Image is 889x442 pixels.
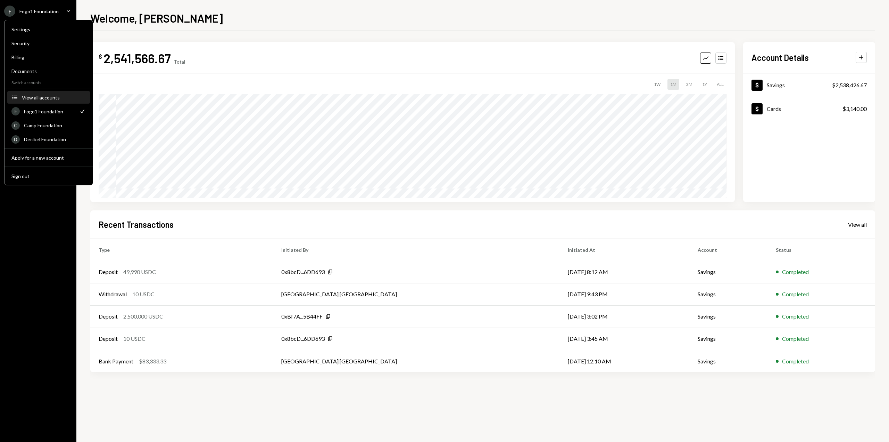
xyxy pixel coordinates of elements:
div: 0x8bcD...6DD693 [281,335,325,343]
div: Decibel Foundation [24,136,86,142]
td: [DATE] 3:45 AM [559,328,690,350]
td: [DATE] 9:43 PM [559,283,690,305]
div: View all accounts [22,95,86,101]
div: Total [174,59,185,65]
div: Security [11,40,86,46]
div: Completed [782,335,809,343]
div: 49,990 USDC [123,268,156,276]
td: Savings [689,261,767,283]
td: [GEOGRAPHIC_DATA] [GEOGRAPHIC_DATA] [273,350,559,372]
button: View all accounts [7,91,90,104]
td: Savings [689,305,767,328]
div: Deposit [99,268,118,276]
div: D [11,135,20,144]
div: 0x8bcD...6DD693 [281,268,325,276]
td: [DATE] 8:12 AM [559,261,690,283]
div: ALL [714,79,726,90]
a: Documents [7,65,90,77]
td: Savings [689,350,767,372]
div: $83,333.33 [139,357,166,365]
div: $3,140.00 [842,105,867,113]
div: Settings [11,26,86,32]
div: 0xBf7A...5B44FF [281,312,323,321]
div: Camp Foundation [24,122,86,128]
button: Apply for a new account [7,152,90,164]
div: 2,500,000 USDC [123,312,163,321]
div: 1M [667,79,679,90]
div: Billing [11,54,86,60]
h2: Recent Transactions [99,219,174,230]
a: Cards$3,140.00 [743,97,875,120]
a: Savings$2,538,426.67 [743,73,875,97]
a: Billing [7,51,90,63]
div: 10 USDC [123,335,146,343]
div: Sign out [11,173,86,179]
div: Bank Payment [99,357,133,365]
div: Documents [11,68,86,74]
div: Completed [782,268,809,276]
div: 3M [683,79,695,90]
a: DDecibel Foundation [7,133,90,145]
th: Initiated At [559,239,690,261]
div: $ [99,53,102,60]
div: Completed [782,312,809,321]
div: C [11,121,20,130]
td: Savings [689,328,767,350]
div: 1W [651,79,663,90]
a: Security [7,37,90,49]
button: Sign out [7,170,90,183]
div: 2,541,566.67 [103,50,171,66]
h2: Account Details [751,52,809,63]
td: [DATE] 12:10 AM [559,350,690,372]
td: Savings [689,283,767,305]
td: [DATE] 3:02 PM [559,305,690,328]
th: Account [689,239,767,261]
th: Status [767,239,875,261]
div: Deposit [99,312,118,321]
div: Completed [782,290,809,298]
div: Fogo1 Foundation [19,8,59,14]
div: Completed [782,357,809,365]
div: Fogo1 Foundation [24,109,75,114]
div: 1Y [699,79,710,90]
div: $2,538,426.67 [832,81,867,89]
div: Cards [767,105,781,112]
h1: Welcome, [PERSON_NAME] [90,11,223,25]
a: View all [848,220,867,228]
div: F [4,6,15,17]
div: Savings [767,82,785,88]
th: Initiated By [273,239,559,261]
a: CCamp Foundation [7,119,90,131]
div: F [11,107,20,115]
td: [GEOGRAPHIC_DATA] [GEOGRAPHIC_DATA] [273,283,559,305]
a: Settings [7,23,90,35]
div: Withdrawal [99,290,127,298]
div: Switch accounts [5,79,93,85]
div: Apply for a new account [11,155,86,161]
div: View all [848,221,867,228]
th: Type [90,239,273,261]
div: 10 USDC [132,290,155,298]
div: Deposit [99,335,118,343]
